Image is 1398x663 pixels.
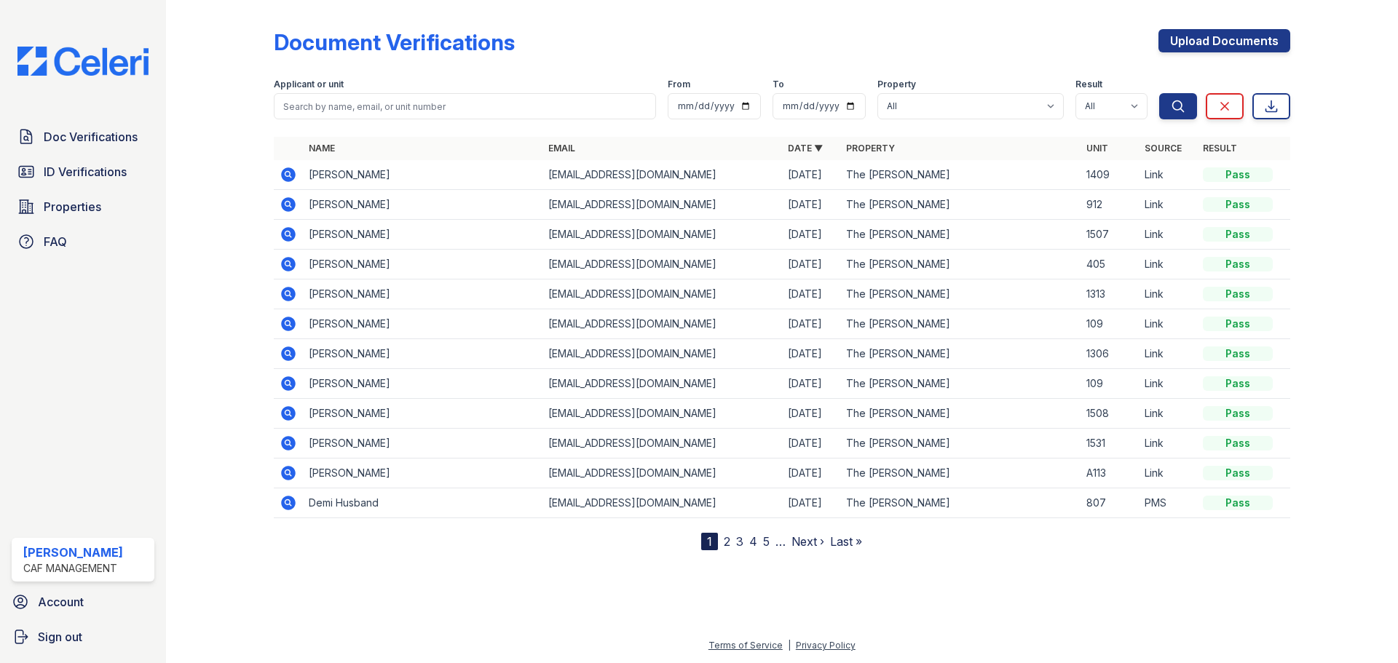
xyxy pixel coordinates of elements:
span: Sign out [38,628,82,646]
td: [EMAIL_ADDRESS][DOMAIN_NAME] [542,458,782,488]
td: [EMAIL_ADDRESS][DOMAIN_NAME] [542,399,782,429]
span: … [775,533,786,550]
td: [EMAIL_ADDRESS][DOMAIN_NAME] [542,339,782,369]
td: [EMAIL_ADDRESS][DOMAIN_NAME] [542,160,782,190]
td: The [PERSON_NAME] [840,250,1080,279]
td: [EMAIL_ADDRESS][DOMAIN_NAME] [542,190,782,220]
div: Pass [1203,436,1273,450]
a: 2 [724,534,730,549]
td: 1508 [1081,399,1139,429]
td: The [PERSON_NAME] [840,399,1080,429]
a: Upload Documents [1158,29,1290,52]
td: Link [1139,279,1197,309]
div: Pass [1203,197,1273,212]
td: [EMAIL_ADDRESS][DOMAIN_NAME] [542,279,782,309]
td: [DATE] [782,160,840,190]
a: Source [1145,143,1182,154]
div: Pass [1203,466,1273,480]
td: [PERSON_NAME] [303,458,542,488]
span: FAQ [44,233,67,250]
td: The [PERSON_NAME] [840,458,1080,488]
td: The [PERSON_NAME] [840,369,1080,399]
td: [PERSON_NAME] [303,339,542,369]
div: 1 [701,533,718,550]
a: FAQ [12,227,154,256]
a: 3 [736,534,743,549]
div: Pass [1203,406,1273,421]
a: Unit [1086,143,1108,154]
td: [DATE] [782,429,840,458]
label: Result [1075,79,1102,90]
a: Terms of Service [708,640,783,651]
td: The [PERSON_NAME] [840,220,1080,250]
td: Link [1139,458,1197,488]
td: [PERSON_NAME] [303,160,542,190]
td: 1409 [1081,160,1139,190]
td: [PERSON_NAME] [303,369,542,399]
a: 5 [763,534,770,549]
td: 109 [1081,369,1139,399]
td: The [PERSON_NAME] [840,160,1080,190]
td: [DATE] [782,279,840,309]
span: Account [38,593,84,611]
span: ID Verifications [44,163,127,180]
input: Search by name, email, or unit number [274,93,656,119]
div: Pass [1203,346,1273,361]
a: ID Verifications [12,157,154,186]
span: Doc Verifications [44,128,138,146]
td: The [PERSON_NAME] [840,488,1080,518]
td: 109 [1081,309,1139,339]
div: Document Verifications [274,29,515,55]
td: [EMAIL_ADDRESS][DOMAIN_NAME] [542,369,782,399]
td: Link [1139,190,1197,220]
div: Pass [1203,257,1273,271]
td: The [PERSON_NAME] [840,190,1080,220]
td: The [PERSON_NAME] [840,339,1080,369]
td: The [PERSON_NAME] [840,429,1080,458]
td: [PERSON_NAME] [303,309,542,339]
td: [PERSON_NAME] [303,429,542,458]
td: The [PERSON_NAME] [840,279,1080,309]
a: Email [548,143,575,154]
td: [DATE] [782,339,840,369]
td: [EMAIL_ADDRESS][DOMAIN_NAME] [542,429,782,458]
div: Pass [1203,287,1273,301]
td: [PERSON_NAME] [303,399,542,429]
div: CAF Management [23,561,123,576]
a: Property [846,143,895,154]
img: CE_Logo_Blue-a8612792a0a2168367f1c8372b55b34899dd931a85d93a1a3d3e32e68fde9ad4.png [6,47,160,76]
a: Privacy Policy [796,640,856,651]
a: Next › [791,534,824,549]
div: [PERSON_NAME] [23,544,123,561]
div: Pass [1203,317,1273,331]
div: Pass [1203,376,1273,391]
label: Applicant or unit [274,79,344,90]
td: Link [1139,250,1197,279]
a: Properties [12,192,154,221]
a: Result [1203,143,1237,154]
a: Name [309,143,335,154]
td: [DATE] [782,458,840,488]
td: [DATE] [782,250,840,279]
td: [EMAIL_ADDRESS][DOMAIN_NAME] [542,309,782,339]
td: Link [1139,309,1197,339]
div: Pass [1203,496,1273,510]
td: 1313 [1081,279,1139,309]
td: [PERSON_NAME] [303,190,542,220]
td: [DATE] [782,309,840,339]
a: 4 [749,534,757,549]
td: 405 [1081,250,1139,279]
td: Link [1139,339,1197,369]
span: Properties [44,198,101,215]
td: 1507 [1081,220,1139,250]
td: Link [1139,160,1197,190]
td: [DATE] [782,190,840,220]
td: Link [1139,369,1197,399]
td: [PERSON_NAME] [303,279,542,309]
td: 1531 [1081,429,1139,458]
td: [EMAIL_ADDRESS][DOMAIN_NAME] [542,250,782,279]
td: PMS [1139,488,1197,518]
div: | [788,640,791,651]
td: [EMAIL_ADDRESS][DOMAIN_NAME] [542,220,782,250]
td: The [PERSON_NAME] [840,309,1080,339]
